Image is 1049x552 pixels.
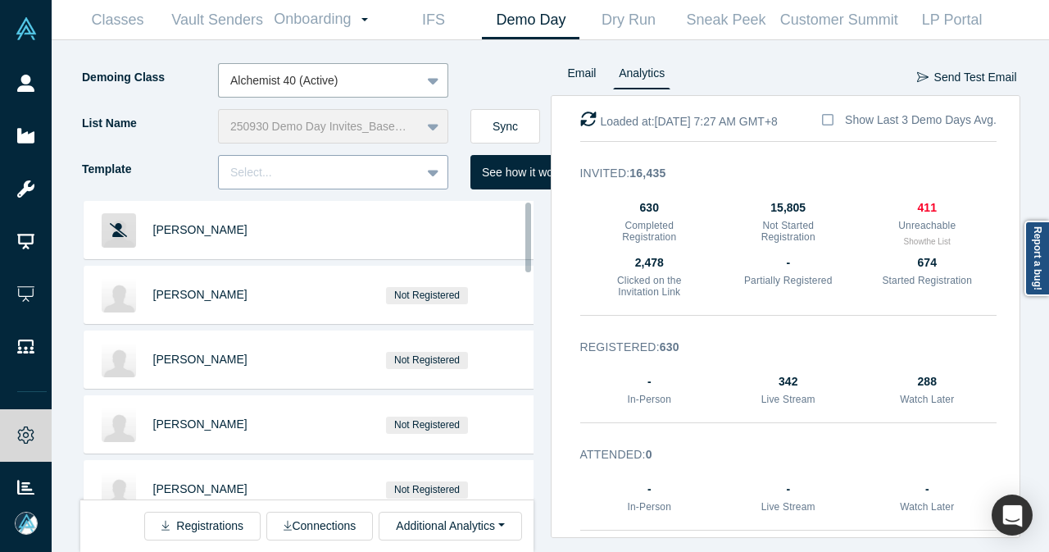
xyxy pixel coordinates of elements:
[470,109,540,144] button: Sync
[646,448,652,461] strong: 0
[470,155,580,189] button: See how it works
[916,63,1018,92] button: Send Test Email
[386,417,469,434] span: Not Registered
[660,340,679,354] strong: 630
[742,275,834,286] h3: Partially Registered
[379,512,521,541] button: Additional Analytics
[482,1,579,39] a: Demo Day
[386,481,469,499] span: Not Registered
[774,1,903,39] a: Customer Summit
[580,111,778,130] div: Loaded at: [DATE] 7:27 AM GMT+8
[80,109,218,138] label: List Name
[881,394,973,405] h3: Watch Later
[742,394,834,405] h3: Live Stream
[580,446,974,463] h3: Attended :
[153,223,247,236] a: [PERSON_NAME]
[904,235,951,248] button: Showthe List
[15,512,38,535] img: Mia Scott's Account
[629,167,665,180] strong: 16,435
[153,288,247,301] a: [PERSON_NAME]
[102,278,136,312] img: Pall Adalsteinsson's Profile Image
[881,373,973,390] div: 288
[153,353,247,366] a: [PERSON_NAME]
[386,352,469,369] span: Not Registered
[742,481,834,498] div: -
[742,199,834,217] div: 15,805
[603,254,695,271] div: 2,478
[881,275,973,286] h3: Started Registration
[580,165,974,182] h3: Invited :
[102,343,136,377] img: Paul Furman's Profile Image
[69,1,166,39] a: Classes
[742,220,834,244] h3: Not Started Registration
[603,394,695,405] h3: In-Person
[15,17,38,40] img: Alchemist Vault Logo
[1024,221,1049,296] a: Report a bug!
[80,63,218,92] label: Demoing Class
[153,417,247,431] a: [PERSON_NAME]
[603,481,695,498] div: -
[881,501,973,513] h3: Watch Later
[881,220,973,231] h3: Unreachable
[603,373,695,390] div: -
[613,63,670,89] a: Analytics
[153,482,247,495] a: [PERSON_NAME]
[80,155,218,184] label: Template
[603,199,695,217] div: 630
[102,408,136,442] img: Paul Gottheim's Profile Image
[742,501,834,513] h3: Live Stream
[845,112,997,129] div: Show Last 3 Demo Days Avg.
[603,501,695,513] h3: In-Person
[742,373,834,390] div: 342
[881,254,973,271] div: 674
[166,1,268,39] a: Vault Senders
[903,1,1001,39] a: LP Portal
[580,339,974,356] h3: Registered :
[562,63,602,89] a: Email
[603,275,695,299] h3: Clicked on the Invitation Link
[881,199,973,217] div: 411
[579,1,677,39] a: Dry Run
[144,512,261,541] button: Registrations
[102,472,136,507] img: Peter Ray's Profile Image
[742,254,834,271] div: -
[603,220,695,244] h3: Completed Registration
[268,1,384,39] a: Onboarding
[881,481,973,498] div: -
[386,287,469,304] span: Not Registered
[677,1,774,39] a: Sneak Peek
[266,512,373,541] button: Connections
[384,1,482,39] a: IFS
